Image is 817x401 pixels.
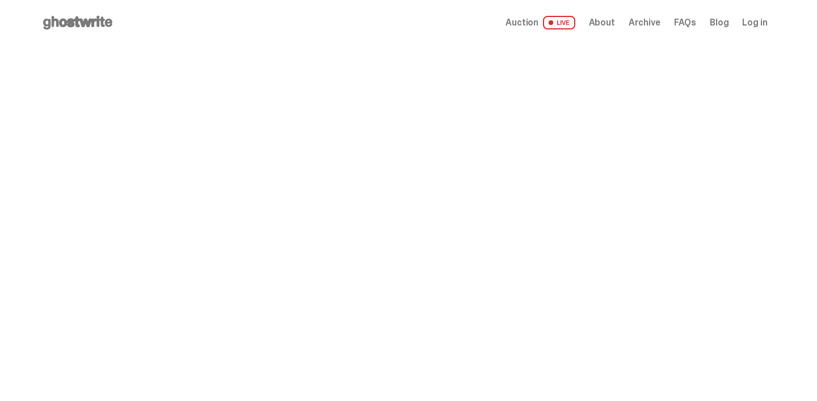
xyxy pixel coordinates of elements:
[629,18,660,27] a: Archive
[589,18,615,27] a: About
[674,18,696,27] a: FAQs
[506,16,575,29] a: Auction LIVE
[543,16,575,29] span: LIVE
[710,18,728,27] a: Blog
[742,18,767,27] a: Log in
[506,18,538,27] span: Auction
